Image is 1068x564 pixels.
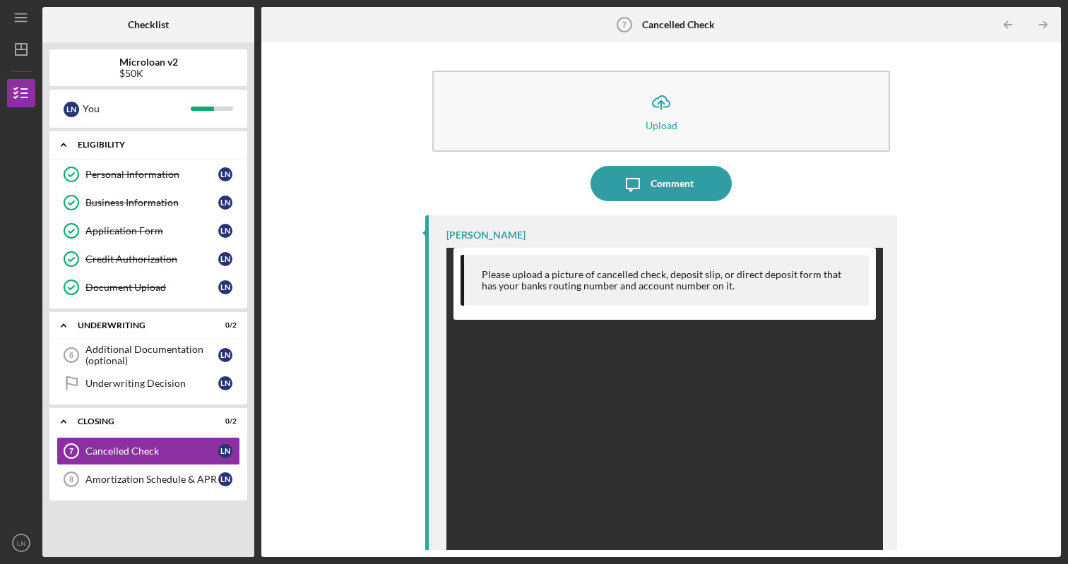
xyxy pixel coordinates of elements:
[85,253,218,265] div: Credit Authorization
[119,68,178,79] div: $50K
[622,20,627,29] tspan: 7
[85,282,218,293] div: Document Upload
[57,188,240,217] a: Business InformationLN
[446,229,526,241] div: [PERSON_NAME]
[218,196,232,210] div: L N
[119,56,178,68] b: Microloan v2
[432,71,889,152] button: Upload
[85,225,218,236] div: Application Form
[482,269,854,292] div: Please upload a picture of cancelled check, deposit slip, or direct deposit form that has your ba...
[211,321,237,330] div: 0 / 2
[651,166,694,201] div: Comment
[57,369,240,397] a: Underwriting DecisionLN
[218,348,232,362] div: L N
[218,167,232,181] div: L N
[85,344,218,366] div: Additional Documentation (optional)
[85,378,218,389] div: Underwriting Decision
[69,475,73,484] tspan: 8
[85,197,218,208] div: Business Information
[218,224,232,238] div: L N
[646,120,677,131] div: Upload
[57,217,240,245] a: Application FormLN
[218,376,232,390] div: L N
[211,417,237,426] div: 0 / 2
[17,539,25,547] text: LN
[69,447,73,455] tspan: 7
[57,273,240,301] a: Document UploadLN
[57,465,240,493] a: 8Amortization Schedule & APRLN
[78,321,201,330] div: Underwriting
[128,19,169,30] b: Checklist
[64,102,79,117] div: L N
[7,529,35,557] button: LN
[218,252,232,266] div: L N
[218,472,232,486] div: L N
[78,417,201,426] div: Closing
[642,19,715,30] b: Cancelled Check
[57,160,240,188] a: Personal InformationLN
[78,140,230,149] div: Eligibility
[218,280,232,294] div: L N
[83,97,191,121] div: You
[85,445,218,457] div: Cancelled Check
[85,474,218,485] div: Amortization Schedule & APR
[69,351,73,359] tspan: 6
[591,166,732,201] button: Comment
[57,341,240,369] a: 6Additional Documentation (optional)LN
[57,245,240,273] a: Credit AuthorizationLN
[218,444,232,458] div: L N
[57,437,240,465] a: 7Cancelled CheckLN
[85,169,218,180] div: Personal Information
